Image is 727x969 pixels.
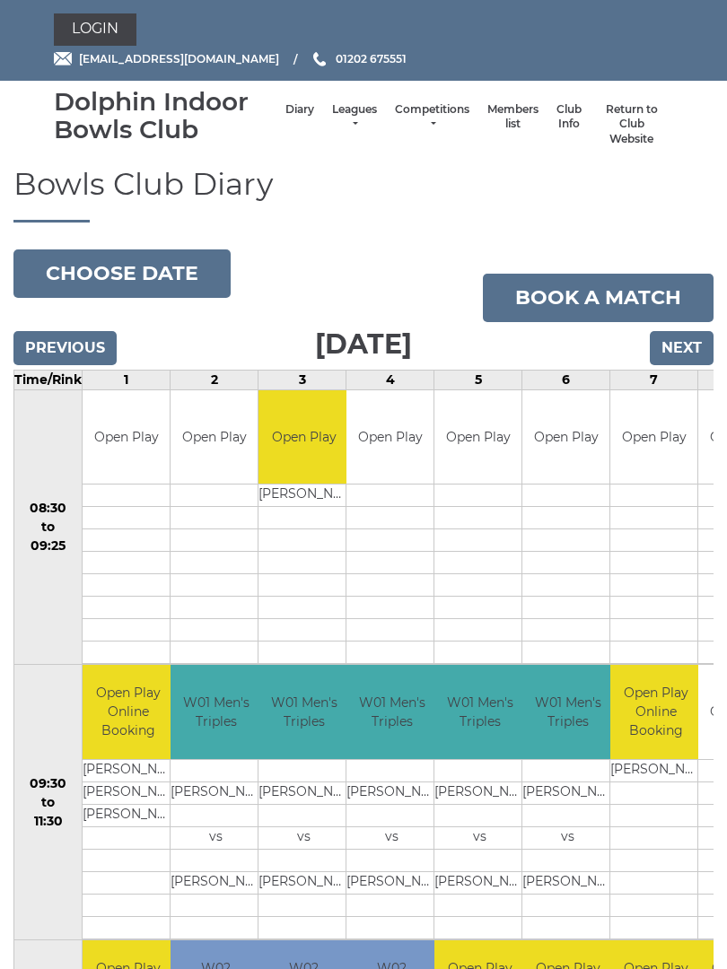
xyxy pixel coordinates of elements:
td: Open Play [258,390,349,484]
td: [PERSON_NAME] [434,871,525,894]
td: W01 Men's Triples [346,665,437,759]
td: Open Play [434,390,521,484]
img: Phone us [313,52,326,66]
td: W01 Men's Triples [522,665,613,759]
a: Club Info [556,102,582,132]
a: Diary [285,102,314,118]
input: Previous [13,331,117,365]
td: Time/Rink [14,370,83,389]
td: 09:30 to 11:30 [14,665,83,940]
td: W01 Men's Triples [434,665,525,759]
td: [PERSON_NAME] [171,781,261,804]
td: 2 [171,370,258,389]
a: Book a match [483,274,714,322]
td: [PERSON_NAME] [346,871,437,894]
td: 4 [346,370,434,389]
td: [PERSON_NAME] [346,781,437,804]
td: 1 [83,370,171,389]
td: [PERSON_NAME] [610,759,701,781]
h1: Bowls Club Diary [13,168,714,222]
td: 08:30 to 09:25 [14,389,83,665]
td: W01 Men's Triples [258,665,349,759]
td: [PERSON_NAME] [522,781,613,804]
td: 5 [434,370,522,389]
td: Open Play [522,390,609,484]
a: Email [EMAIL_ADDRESS][DOMAIN_NAME] [54,50,279,67]
span: [EMAIL_ADDRESS][DOMAIN_NAME] [79,52,279,65]
img: Email [54,52,72,65]
td: vs [346,826,437,849]
td: [PERSON_NAME] [83,781,173,804]
td: Open Play [83,390,170,484]
td: [PERSON_NAME] [434,781,525,804]
td: 7 [610,370,698,389]
button: Choose date [13,249,231,298]
td: vs [171,826,261,849]
a: Competitions [395,102,469,132]
input: Next [650,331,714,365]
a: Return to Club Website [600,102,664,147]
td: 6 [522,370,610,389]
td: Open Play [171,390,258,484]
td: [PERSON_NAME] [258,871,349,894]
td: vs [434,826,525,849]
td: W01 Men's Triples [171,665,261,759]
td: Open Play Online Booking [610,665,701,759]
div: Dolphin Indoor Bowls Club [54,88,276,144]
td: Open Play Online Booking [83,665,173,759]
td: [PERSON_NAME] [83,759,173,781]
span: 01202 675551 [336,52,407,65]
td: [PERSON_NAME] [171,871,261,894]
td: Open Play [346,390,434,484]
td: vs [522,826,613,849]
td: [PERSON_NAME] [83,804,173,826]
td: 3 [258,370,346,389]
a: Phone us 01202 675551 [311,50,407,67]
a: Leagues [332,102,377,132]
a: Members list [487,102,539,132]
td: [PERSON_NAME] [258,781,349,804]
td: [PERSON_NAME] [522,871,613,894]
a: Login [54,13,136,46]
td: Open Play [610,390,697,484]
td: [PERSON_NAME] [258,484,349,507]
td: vs [258,826,349,849]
